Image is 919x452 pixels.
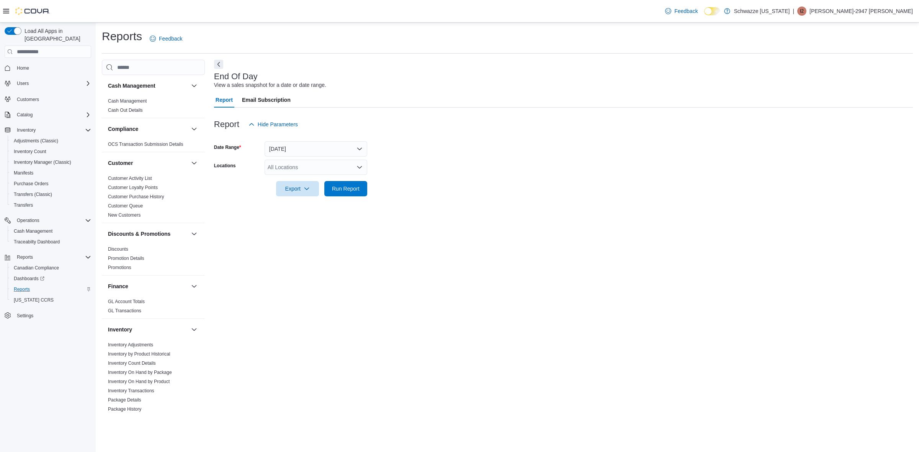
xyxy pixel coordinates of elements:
[108,360,156,366] span: Inventory Count Details
[14,148,46,155] span: Inventory Count
[108,326,132,333] h3: Inventory
[108,142,183,147] a: OCS Transaction Submission Details
[8,284,94,295] button: Reports
[11,147,49,156] a: Inventory Count
[14,253,91,262] span: Reports
[108,141,183,147] span: OCS Transaction Submission Details
[14,265,59,271] span: Canadian Compliance
[108,397,141,403] a: Package Details
[8,226,94,237] button: Cash Management
[14,126,91,135] span: Inventory
[8,146,94,157] button: Inventory Count
[2,109,94,120] button: Catalog
[8,157,94,168] button: Inventory Manager (Classic)
[356,164,363,170] button: Open list of options
[15,7,50,15] img: Cova
[324,181,367,196] button: Run Report
[8,189,94,200] button: Transfers (Classic)
[108,230,188,238] button: Discounts & Promotions
[11,263,62,273] a: Canadian Compliance
[704,15,705,16] span: Dark Mode
[108,406,141,412] span: Package History
[17,254,33,260] span: Reports
[14,216,91,225] span: Operations
[108,370,172,375] a: Inventory On Hand by Package
[102,140,205,152] div: Compliance
[11,263,91,273] span: Canadian Compliance
[14,239,60,245] span: Traceabilty Dashboard
[214,163,236,169] label: Locations
[797,7,806,16] div: Isaac-2947 Beltran
[108,342,153,348] span: Inventory Adjustments
[11,136,61,145] a: Adjustments (Classic)
[190,81,199,90] button: Cash Management
[8,200,94,210] button: Transfers
[108,230,170,238] h3: Discounts & Promotions
[108,194,164,200] span: Customer Purchase History
[2,62,94,73] button: Home
[108,282,128,290] h3: Finance
[108,175,152,181] span: Customer Activity List
[2,215,94,226] button: Operations
[108,98,147,104] a: Cash Management
[108,264,131,271] span: Promotions
[108,379,170,384] a: Inventory On Hand by Product
[14,79,91,88] span: Users
[2,252,94,263] button: Reports
[214,60,223,69] button: Next
[11,295,57,305] a: [US_STATE] CCRS
[258,121,298,128] span: Hide Parameters
[108,388,154,393] a: Inventory Transactions
[17,96,39,103] span: Customers
[2,310,94,321] button: Settings
[8,273,94,284] a: Dashboards
[159,35,182,42] span: Feedback
[108,299,145,305] span: GL Account Totals
[214,72,258,81] h3: End Of Day
[8,168,94,178] button: Manifests
[14,286,30,292] span: Reports
[108,107,143,113] span: Cash Out Details
[108,361,156,366] a: Inventory Count Details
[102,174,205,223] div: Customer
[108,351,170,357] a: Inventory by Product Historical
[108,184,158,191] span: Customer Loyalty Points
[2,78,94,89] button: Users
[108,212,141,218] span: New Customers
[11,147,91,156] span: Inventory Count
[108,308,141,313] a: GL Transactions
[8,263,94,273] button: Canadian Compliance
[11,190,91,199] span: Transfers (Classic)
[108,203,143,209] a: Customer Queue
[2,125,94,135] button: Inventory
[809,7,913,16] p: [PERSON_NAME]-2947 [PERSON_NAME]
[14,276,44,282] span: Dashboards
[734,7,790,16] p: Schwazze [US_STATE]
[11,158,91,167] span: Inventory Manager (Classic)
[17,80,29,86] span: Users
[190,229,199,238] button: Discounts & Promotions
[17,65,29,71] span: Home
[14,311,91,320] span: Settings
[8,135,94,146] button: Adjustments (Classic)
[11,168,36,178] a: Manifests
[216,92,233,108] span: Report
[190,124,199,134] button: Compliance
[214,120,239,129] h3: Report
[108,108,143,113] a: Cash Out Details
[332,185,360,193] span: Run Report
[14,181,49,187] span: Purchase Orders
[11,190,55,199] a: Transfers (Classic)
[190,325,199,334] button: Inventory
[108,255,144,261] span: Promotion Details
[2,93,94,104] button: Customers
[102,297,205,318] div: Finance
[190,158,199,168] button: Customer
[11,237,91,246] span: Traceabilty Dashboard
[17,313,33,319] span: Settings
[662,3,701,19] a: Feedback
[14,170,33,176] span: Manifests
